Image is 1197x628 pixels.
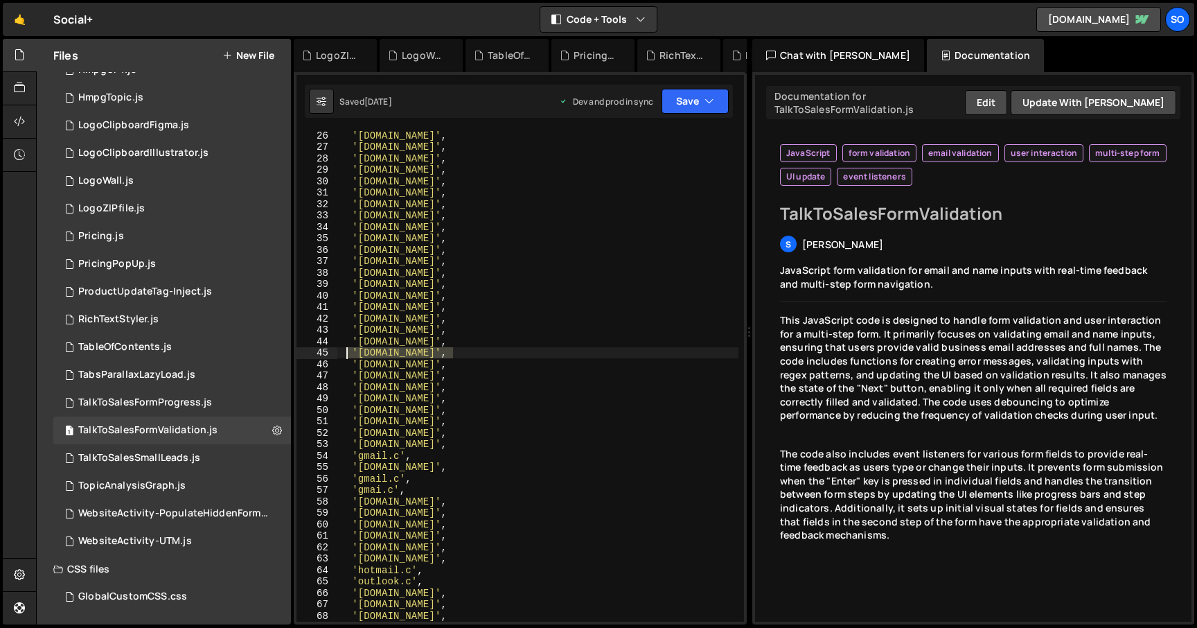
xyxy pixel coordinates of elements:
[488,49,532,62] div: TableOfContents.js
[53,417,291,444] div: 15116/40952.js
[296,324,337,336] div: 43
[786,238,791,250] span: S
[339,96,392,107] div: Saved
[296,222,337,234] div: 34
[53,48,78,63] h2: Files
[53,250,291,278] div: 15116/45407.js
[53,389,291,417] div: 15116/41316.js
[3,3,37,36] a: 🤙
[780,447,1167,542] p: The code also includes event listeners for various form fields to provide real-time feedback as u...
[296,576,337,588] div: 65
[780,263,1147,290] span: JavaScript form validation for email and name inputs with real-time feedback and multi-step form ...
[296,496,337,508] div: 58
[296,439,337,451] div: 53
[78,535,192,548] div: WebsiteActivity-UTM.js
[296,473,337,485] div: 56
[296,370,337,382] div: 47
[296,416,337,428] div: 51
[965,90,1007,115] button: Edit
[296,164,337,176] div: 29
[78,341,172,354] div: TableOfContents.js
[53,84,291,112] div: 15116/41820.js
[1011,90,1176,115] button: Update with [PERSON_NAME]
[53,333,291,361] div: 15116/45787.js
[296,382,337,394] div: 48
[78,147,209,159] div: LogoClipboardIllustrator.js
[752,39,924,72] div: Chat with [PERSON_NAME]
[296,290,337,302] div: 40
[65,426,73,437] span: 1
[296,245,337,256] div: 36
[296,542,337,554] div: 62
[786,148,831,159] span: JavaScript
[745,49,790,62] div: LogoClipboardIllustrator.js
[849,148,910,159] span: form validation
[928,148,993,159] span: email validation
[78,591,187,603] div: GlobalCustomCSS.css
[780,202,1167,225] h2: TalkToSalesFormValidation
[53,444,291,472] div: 15116/40948.js
[78,258,156,270] div: PricingPopUp.js
[296,462,337,473] div: 55
[53,278,291,306] div: 15116/40695.js
[1165,7,1190,32] a: So
[53,139,291,167] div: 15116/42838.js
[78,480,186,492] div: TopicAnalysisGraph.js
[296,359,337,371] div: 46
[296,153,337,165] div: 28
[296,130,337,142] div: 26
[802,238,883,251] span: [PERSON_NAME]
[78,507,269,520] div: WebsiteActivity-PopulateHiddenForms.js
[659,49,704,62] div: RichTextStyler.js
[1036,7,1161,32] a: [DOMAIN_NAME]
[37,555,291,583] div: CSS files
[53,472,291,500] div: 15116/41400.js
[78,175,134,187] div: LogoWall.js
[296,256,337,268] div: 37
[78,230,124,243] div: Pricing.js
[78,369,195,381] div: TabsParallaxLazyLoad.js
[662,89,729,114] button: Save
[296,187,337,199] div: 31
[574,49,618,62] div: PricingPopUp.js
[53,527,291,555] div: 15116/40185.js
[843,171,905,182] span: event listeners
[296,141,337,153] div: 27
[78,452,200,464] div: TalkToSalesSmallLeads.js
[296,451,337,462] div: 54
[296,507,337,519] div: 59
[1095,148,1160,159] span: multi-step form
[296,302,337,313] div: 41
[296,553,337,565] div: 63
[316,49,360,62] div: LogoZIPfile.js
[296,279,337,290] div: 39
[53,195,291,223] div: 15116/47009.js
[296,336,337,348] div: 44
[296,485,337,496] div: 57
[53,167,291,195] div: 15116/46100.js
[296,347,337,359] div: 45
[53,583,291,611] div: 15116/40351.css
[402,49,446,62] div: LogoWall.js
[78,313,159,326] div: RichTextStyler.js
[296,268,337,279] div: 38
[78,396,212,409] div: TalkToSalesFormProgress.js
[296,199,337,211] div: 32
[296,530,337,542] div: 61
[78,286,212,298] div: ProductUpdateTag-Inject.js
[296,405,337,417] div: 50
[53,361,291,389] div: 15116/39536.js
[78,424,218,437] div: TalkToSalesFormValidation.js
[78,202,145,215] div: LogoZIPfile.js
[364,96,392,107] div: [DATE]
[540,7,657,32] button: Code + Tools
[296,393,337,405] div: 49
[53,223,291,250] div: 15116/40643.js
[53,112,291,139] div: 15116/40336.js
[296,313,337,325] div: 42
[53,306,291,333] div: 15116/45334.js
[296,233,337,245] div: 35
[786,171,825,182] span: UI update
[770,89,965,116] div: Documentation for TalkToSalesFormValidation.js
